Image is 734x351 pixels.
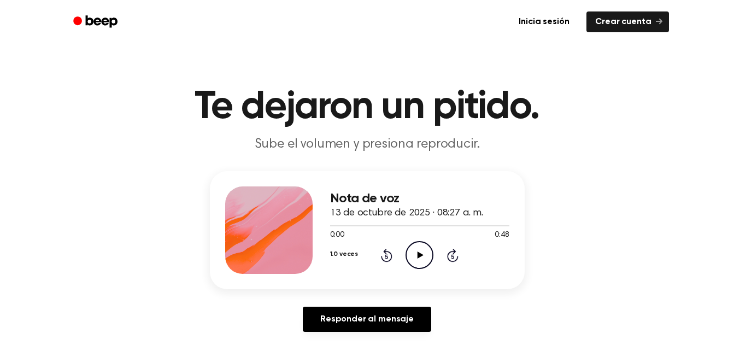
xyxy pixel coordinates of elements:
span: 0:48 [495,230,509,241]
span: 13 de octubre de 2025 · 08:27 a. m. [330,208,483,218]
p: Sube el volumen y presiona reproducir. [157,136,577,154]
a: Pitido [66,11,127,33]
a: Responder al mensaje [303,307,431,332]
span: 0:00 [330,230,344,241]
h1: Te dejaron un pitido. [87,87,647,127]
font: Crear cuenta [595,16,651,28]
h3: Nota de voz [330,191,509,206]
a: Inicia sesión [508,9,580,34]
button: 1.0 veces [330,245,359,264]
a: Crear cuenta [586,11,668,32]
